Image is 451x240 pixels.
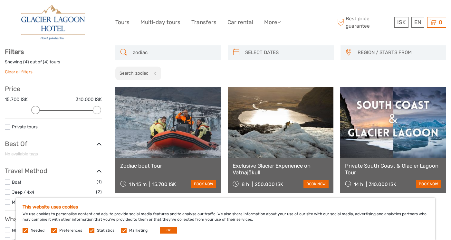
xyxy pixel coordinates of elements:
[96,188,102,196] span: (2)
[23,204,428,210] h5: This website uses cookies
[5,48,24,56] strong: Filters
[5,151,38,156] span: No available tags
[411,17,424,28] div: EN
[115,18,130,27] a: Tours
[243,47,331,58] input: SELECT DATES
[149,70,158,77] button: x
[416,180,441,188] a: book now
[25,59,27,65] label: 4
[129,181,147,187] span: 1 h 15 m
[74,10,82,18] button: Open LiveChat chat widget
[12,189,34,195] a: Jeep / 4x4
[21,5,85,40] img: 2790-86ba44ba-e5e5-4a53-8ab7-28051417b7bc_logo_big.jpg
[264,18,281,27] a: More
[160,227,177,234] button: OK
[191,180,216,188] a: book now
[120,162,216,169] a: Zodiac boat Tour
[345,162,441,176] a: Private South Coast & Glacier Lagoon Tour
[336,15,393,29] span: Best price guarantee
[152,181,176,187] div: 15.700 ISK
[438,19,443,25] span: 0
[9,11,73,16] p: We're away right now. Please check back later!
[355,47,443,58] button: REGION / STARTS FROM
[5,69,33,74] a: Clear all filters
[130,47,218,58] input: SEARCH
[12,124,38,129] a: Private tours
[397,19,406,25] span: ISK
[354,181,363,187] span: 14 h
[129,228,148,233] label: Marketing
[5,140,102,148] h3: Best Of
[16,198,435,240] div: We use cookies to personalise content and ads, to provide social media features and to analyse ou...
[242,181,249,187] span: 8 h
[59,228,82,233] label: Preferences
[5,96,28,103] label: 15.700 ISK
[44,59,47,65] label: 4
[5,59,102,69] div: Showing ( ) out of ( ) tours
[303,180,329,188] a: book now
[97,178,102,186] span: (1)
[12,228,28,233] a: Glaciers
[369,181,396,187] div: 310.000 ISK
[12,199,40,205] a: Mini Bus / Car
[12,180,21,185] a: Boat
[5,85,102,93] h3: Price
[233,162,329,176] a: Exclusive Glacier Experience on Vatnajökull
[191,18,216,27] a: Transfers
[5,215,102,223] h3: What do you want to see?
[255,181,283,187] div: 250.000 ISK
[31,228,44,233] label: Needed
[227,18,253,27] a: Car rental
[120,70,148,76] h2: Search: zodiac
[97,228,114,233] label: Statistics
[5,167,102,175] h3: Travel Method
[76,96,102,103] label: 310.000 ISK
[140,18,180,27] a: Multi-day tours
